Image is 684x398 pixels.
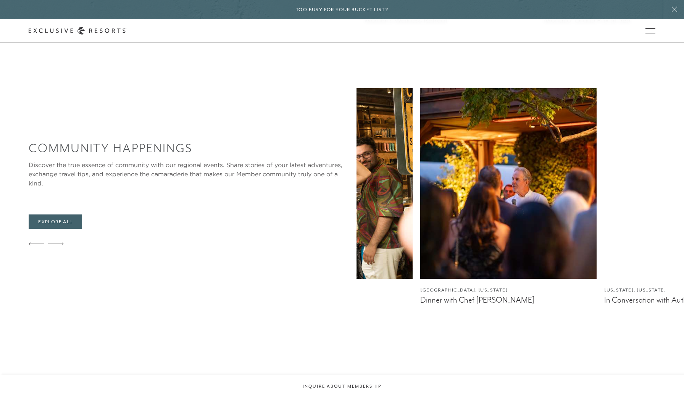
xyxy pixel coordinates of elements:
div: Discover the true essence of community with our regional events. Share stories of your latest adv... [29,160,349,188]
figcaption: [GEOGRAPHIC_DATA], [US_STATE] [420,287,597,294]
a: Explore All [29,214,82,229]
h6: Too busy for your bucket list? [296,6,388,13]
figcaption: Dinner with Chef [PERSON_NAME] [420,295,597,305]
button: Open navigation [645,28,655,34]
